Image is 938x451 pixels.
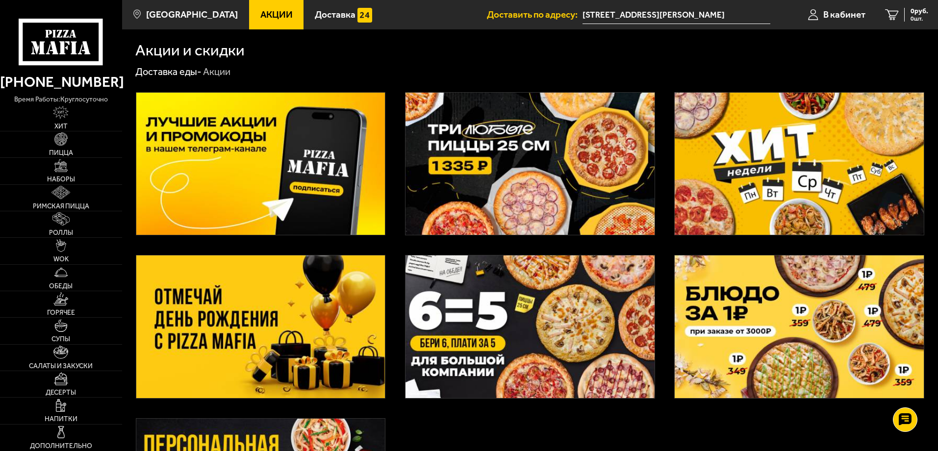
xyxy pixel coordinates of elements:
[823,10,865,19] span: В кабинет
[53,256,69,263] span: WOK
[260,10,293,19] span: Акции
[911,8,928,15] span: 0 руб.
[49,229,73,236] span: Роллы
[911,16,928,22] span: 0 шт.
[315,10,355,19] span: Доставка
[47,176,75,183] span: Наборы
[33,203,89,210] span: Римская пицца
[203,66,230,78] div: Акции
[51,336,70,343] span: Супы
[45,416,77,423] span: Напитки
[30,443,92,450] span: Дополнительно
[357,8,372,23] img: 15daf4d41897b9f0e9f617042186c801.svg
[47,309,75,316] span: Горячее
[487,10,583,19] span: Доставить по адресу:
[146,10,238,19] span: [GEOGRAPHIC_DATA]
[583,6,770,24] input: Ваш адрес доставки
[49,150,73,156] span: Пицца
[49,283,73,290] span: Обеды
[135,43,245,58] h1: Акции и скидки
[46,389,76,396] span: Десерты
[54,123,68,130] span: Хит
[135,66,202,77] a: Доставка еды-
[29,363,93,370] span: Салаты и закуски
